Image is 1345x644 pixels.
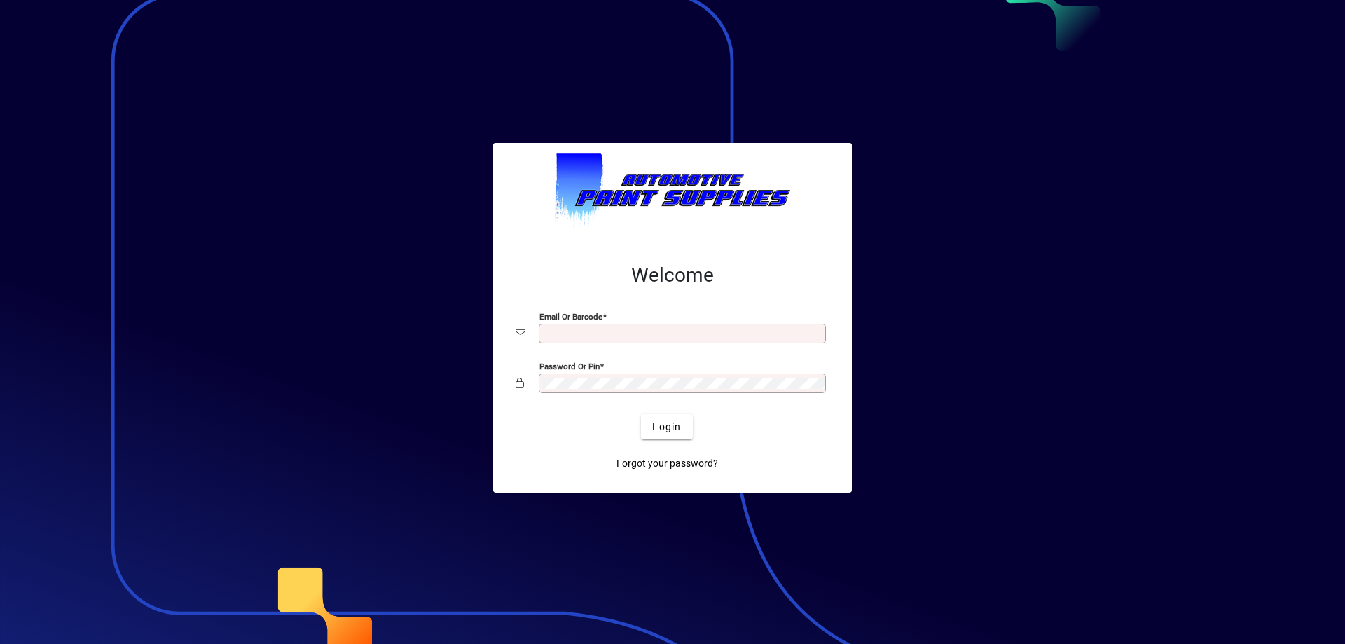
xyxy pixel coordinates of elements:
[641,414,692,439] button: Login
[516,263,829,287] h2: Welcome
[616,456,718,471] span: Forgot your password?
[539,312,602,322] mat-label: Email or Barcode
[652,420,681,434] span: Login
[611,451,724,476] a: Forgot your password?
[539,362,600,371] mat-label: Password or Pin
